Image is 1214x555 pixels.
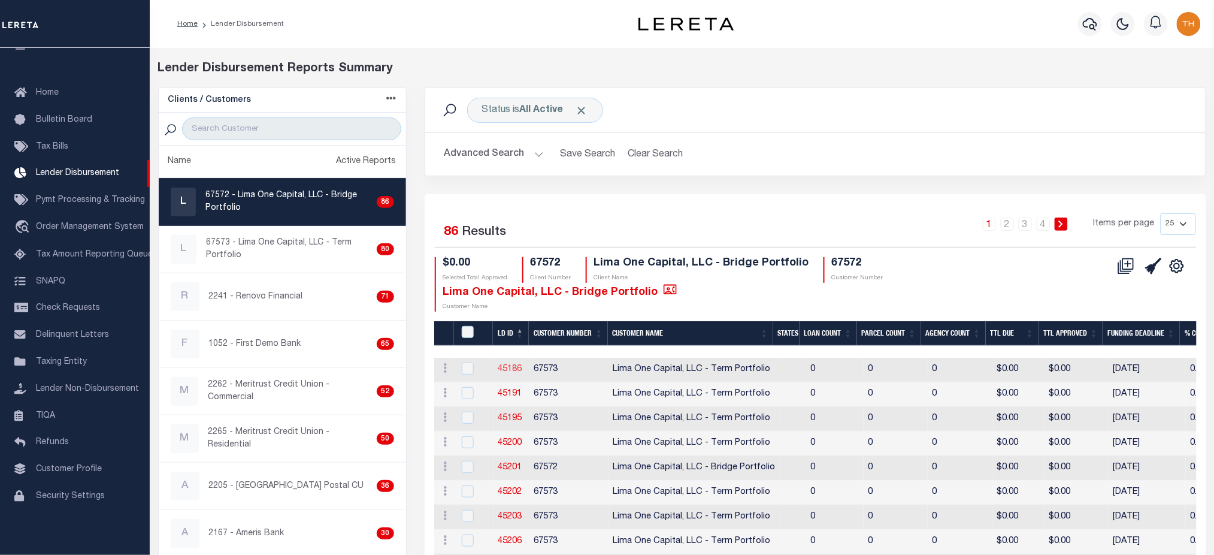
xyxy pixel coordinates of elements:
span: Bulletin Board [36,116,92,124]
span: Pymt Processing & Tracking [36,196,145,204]
a: 45202 [498,488,522,496]
td: [DATE] [1109,432,1186,456]
td: $0.00 [992,505,1045,530]
div: R [171,282,199,311]
td: 0 [864,358,928,382]
td: $0.00 [992,456,1045,481]
div: L [171,188,196,216]
td: 0 [806,481,864,505]
td: 0 [806,530,864,554]
span: Home [36,89,59,97]
a: 2 [1001,218,1014,231]
td: 0 [928,481,992,505]
td: $0.00 [1045,358,1109,382]
h4: Lima One Capital, LLC - Bridge Portfolio [443,283,677,299]
td: Lima One Capital, LLC - Term Portfolio [608,407,780,432]
td: $0.00 [992,382,1045,407]
th: Agency Count: activate to sort column ascending [921,321,986,346]
b: All Active [520,105,564,115]
span: 86 [444,226,459,239]
span: Tax Bills [36,143,68,151]
th: Ttl Approved: activate to sort column ascending [1039,321,1103,346]
p: 2167 - Ameris Bank [209,527,284,540]
td: 67573 [529,530,608,554]
td: $0.00 [1045,407,1109,432]
i: travel_explore [14,220,34,236]
a: 45206 [498,537,522,545]
th: Customer Number: activate to sort column ascending [529,321,608,346]
div: Name [168,155,192,168]
div: L [171,235,196,264]
a: L67572 - Lima One Capital, LLC - Bridge Portfolio86 [159,179,406,225]
span: Check Requests [36,304,100,312]
td: 67572 [529,456,608,481]
td: 0 [806,456,864,481]
div: A [171,519,199,548]
td: [DATE] [1109,505,1186,530]
td: $0.00 [992,481,1045,505]
th: Parcel Count: activate to sort column ascending [857,321,921,346]
a: Home [177,20,198,28]
td: 0 [928,530,992,554]
td: 67573 [529,432,608,456]
td: [DATE] [1109,382,1186,407]
td: 67573 [529,481,608,505]
th: Ttl Due: activate to sort column ascending [986,321,1039,346]
span: Items per page [1094,218,1155,231]
h4: Lima One Capital, LLC - Bridge Portfolio [594,257,809,270]
a: 45186 [498,365,522,373]
span: Tax Amount Reporting Queue [36,251,153,259]
td: 67573 [529,382,608,407]
a: M2262 - Meritrust Credit Union - Commercial52 [159,368,406,415]
p: Customer Number [832,274,883,283]
p: 67573 - Lima One Capital, LLC - Term Portfolio [206,237,372,262]
div: Active Reports [337,155,396,168]
td: $0.00 [1045,505,1109,530]
p: 67572 - Lima One Capital, LLC - Bridge Portfolio [205,189,372,215]
a: L67573 - Lima One Capital, LLC - Term Portfolio80 [159,226,406,273]
td: 0 [928,432,992,456]
p: Client Number [531,274,571,283]
td: [DATE] [1109,530,1186,554]
span: Click to Remove [576,104,588,117]
p: 2265 - Meritrust Credit Union - Residential [208,426,373,451]
a: 45203 [498,512,522,521]
a: R2241 - Renovo Financial71 [159,273,406,320]
td: 0 [864,481,928,505]
td: 0 [864,382,928,407]
td: Lima One Capital, LLC - Term Portfolio [608,530,780,554]
th: LD ID: activate to sort column descending [493,321,529,346]
td: 0 [806,407,864,432]
a: 45201 [498,463,522,472]
button: Clear Search [623,143,688,166]
p: 2205 - [GEOGRAPHIC_DATA] Postal CU [209,480,364,493]
td: $0.00 [992,530,1045,554]
td: Lima One Capital, LLC - Term Portfolio [608,382,780,407]
p: 1052 - First Demo Bank [209,338,301,351]
a: 45200 [498,439,522,447]
p: 2262 - Meritrust Credit Union - Commercial [208,379,372,404]
div: Lender Disbursement Reports Summary [158,60,1206,78]
td: $0.00 [1045,382,1109,407]
td: 0 [864,407,928,432]
h4: 67572 [531,257,571,270]
td: 0 [864,505,928,530]
span: Lender Non-Disbursement [36,385,139,393]
a: F1052 - First Demo Bank65 [159,321,406,367]
li: Lender Disbursement [198,19,284,29]
label: Results [462,223,507,242]
a: M2265 - Meritrust Credit Union - Residential50 [159,415,406,462]
div: A [171,472,199,500]
td: $0.00 [992,407,1045,432]
td: $0.00 [1045,456,1109,481]
td: 0 [928,505,992,530]
div: M [171,424,199,453]
img: logo-dark.svg [638,17,734,31]
input: Search Customer [182,117,401,140]
div: 52 [377,385,393,397]
div: 65 [377,338,393,350]
td: 0 [928,382,992,407]
span: Lender Disbursement [36,169,119,177]
td: 0 [928,456,992,481]
div: Status is [467,98,603,123]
